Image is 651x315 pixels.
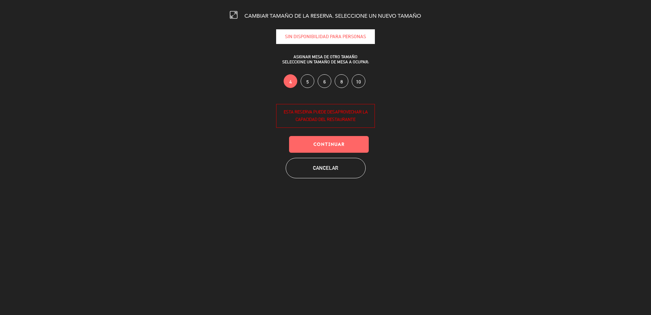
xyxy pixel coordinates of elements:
span: CAMBIAR TAMAÑO DE LA RESERVA. SELECCIONE UN NUEVO TAMAÑO [244,14,421,19]
button: Continuar [289,136,369,153]
label: 10 [352,74,365,88]
label: 6 [318,74,331,88]
label: 8 [335,74,348,88]
button: Cancelar [286,158,366,178]
label: 5 [301,74,314,88]
div: ASIGNAR MESA DE OTRO TAMAÑO SELECCIONE UN TAMAÑO DE MESA A OCUPAR: [276,54,375,64]
label: 4 [284,74,297,88]
div: ESTA RESERVA PUEDE DESAPROVECHAR LA CAPACIDAD DEL RESTAURANTE [276,104,375,128]
div: SIN DISPONIBILIDAD PARA personas [276,29,375,44]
